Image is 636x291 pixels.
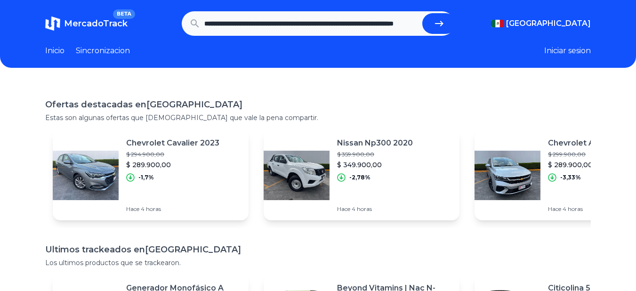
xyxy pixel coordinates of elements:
p: -2,78% [349,174,370,181]
button: [GEOGRAPHIC_DATA] [491,18,591,29]
img: Featured image [264,142,330,208]
span: MercadoTrack [64,18,128,29]
p: $ 299.900,00 [548,151,631,158]
p: Chevrolet Aveo 2024 [548,137,631,149]
p: Los ultimos productos que se trackearon. [45,258,591,267]
span: BETA [113,9,135,19]
a: Featured imageChevrolet Cavalier 2023$ 294.900,00$ 289.900,00-1,7%Hace 4 horas [53,130,249,220]
button: Iniciar sesion [544,45,591,57]
img: Mexico [491,20,504,27]
h1: Ultimos trackeados en [GEOGRAPHIC_DATA] [45,243,591,256]
p: Chevrolet Cavalier 2023 [126,137,219,149]
h1: Ofertas destacadas en [GEOGRAPHIC_DATA] [45,98,591,111]
p: Estas son algunas ofertas que [DEMOGRAPHIC_DATA] que vale la pena compartir. [45,113,591,122]
a: Inicio [45,45,64,57]
p: -3,33% [560,174,581,181]
img: Featured image [53,142,119,208]
a: Sincronizacion [76,45,130,57]
p: $ 289.900,00 [548,160,631,170]
p: Nissan Np300 2020 [337,137,413,149]
a: MercadoTrackBETA [45,16,128,31]
p: $ 359.900,00 [337,151,413,158]
p: $ 294.900,00 [126,151,219,158]
img: MercadoTrack [45,16,60,31]
a: Featured imageNissan Np300 2020$ 359.900,00$ 349.900,00-2,78%Hace 4 horas [264,130,459,220]
p: Hace 4 horas [337,205,413,213]
p: Hace 4 horas [126,205,219,213]
span: [GEOGRAPHIC_DATA] [506,18,591,29]
img: Featured image [475,142,540,208]
p: Hace 4 horas [548,205,631,213]
p: -1,7% [138,174,154,181]
p: $ 349.900,00 [337,160,413,170]
p: $ 289.900,00 [126,160,219,170]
